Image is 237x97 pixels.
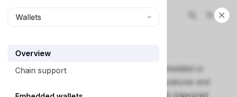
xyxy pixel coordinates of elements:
a: Overview [8,45,159,62]
a: Chain support [8,62,159,79]
span: Wallets [16,11,41,23]
div: Overview [15,48,51,59]
button: Wallets [8,8,159,27]
div: Chain support [15,65,66,76]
